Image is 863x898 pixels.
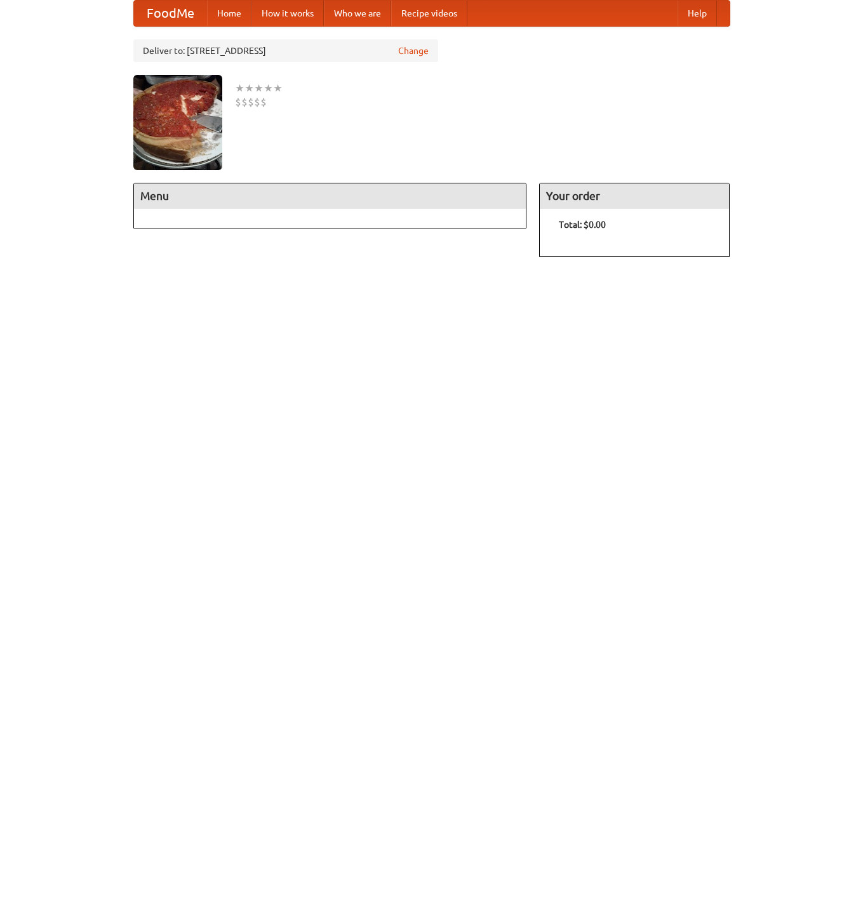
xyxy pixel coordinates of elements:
a: Home [207,1,251,26]
li: ★ [254,81,264,95]
a: Help [678,1,717,26]
div: Deliver to: [STREET_ADDRESS] [133,39,438,62]
img: angular.jpg [133,75,222,170]
li: $ [235,95,241,109]
li: $ [241,95,248,109]
b: Total: $0.00 [559,220,606,230]
li: ★ [244,81,254,95]
a: Recipe videos [391,1,467,26]
a: Change [398,44,429,57]
a: FoodMe [134,1,207,26]
li: ★ [273,81,283,95]
li: ★ [235,81,244,95]
li: ★ [264,81,273,95]
h4: Your order [540,183,729,209]
a: How it works [251,1,324,26]
h4: Menu [134,183,526,209]
li: $ [260,95,267,109]
li: $ [248,95,254,109]
li: $ [254,95,260,109]
a: Who we are [324,1,391,26]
